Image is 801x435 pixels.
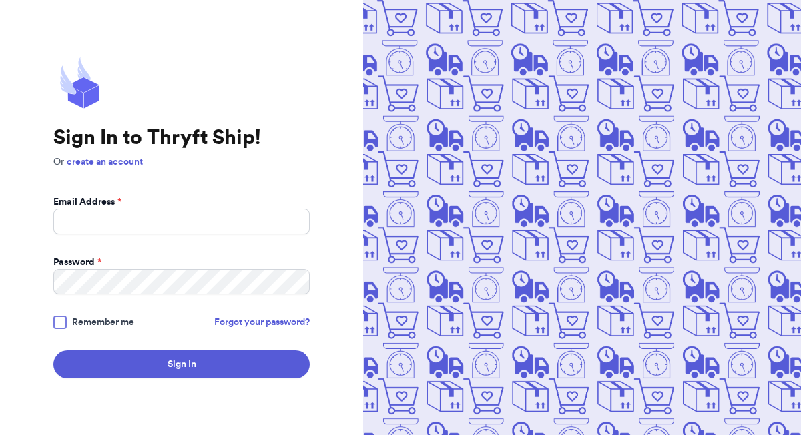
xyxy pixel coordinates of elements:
[53,256,101,269] label: Password
[53,195,121,209] label: Email Address
[53,126,310,150] h1: Sign In to Thryft Ship!
[72,316,134,329] span: Remember me
[67,157,143,167] a: create an account
[214,316,310,329] a: Forgot your password?
[53,155,310,169] p: Or
[53,350,310,378] button: Sign In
